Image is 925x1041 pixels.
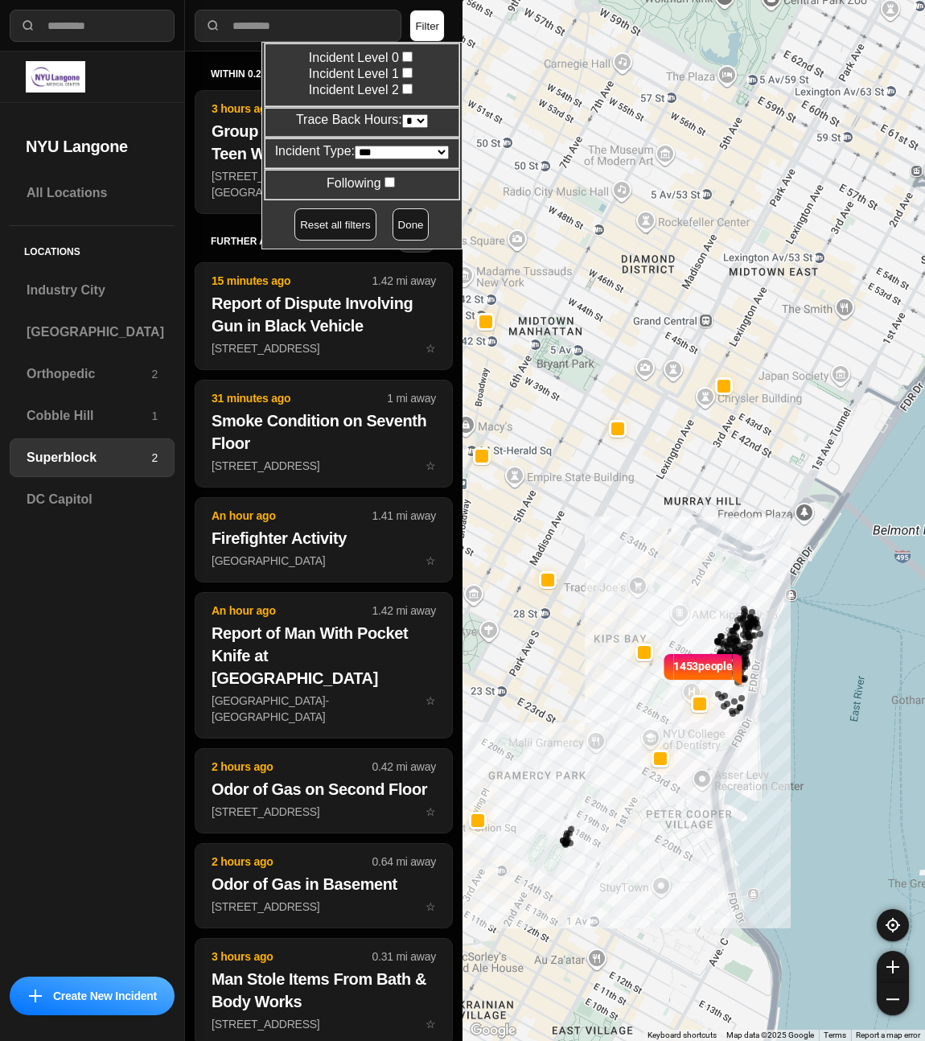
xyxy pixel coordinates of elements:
[425,1018,436,1031] span: star
[10,355,175,393] a: Orthopedic2
[425,900,436,913] span: star
[886,918,900,932] img: recenter
[384,177,395,187] input: Following
[27,323,164,342] h3: [GEOGRAPHIC_DATA]
[275,144,449,158] label: Incident Type:
[372,603,436,619] p: 1.42 mi away
[877,951,909,983] button: zoom-in
[195,459,453,472] a: 31 minutes ago1 mi awaySmoke Condition on Seventh Floor[STREET_ADDRESS]star
[195,341,453,355] a: 15 minutes ago1.42 mi awayReport of Dispute Involving Gun in Black Vehicle[STREET_ADDRESS]star
[212,1016,436,1032] p: [STREET_ADDRESS]
[27,490,158,509] h3: DC Capitol
[195,90,453,214] button: 3 hours ago0.1 mi awayGroup of Teens Assaulting Teen With Stick[STREET_ADDRESS][GEOGRAPHIC_DATA]star
[151,366,158,382] p: 2
[10,438,175,477] a: Superblock2
[53,988,157,1004] p: Create New Incident
[212,693,436,725] p: [GEOGRAPHIC_DATA]-[GEOGRAPHIC_DATA]
[10,397,175,435] a: Cobble Hill1
[393,208,430,241] button: Done
[327,176,397,190] label: Following
[195,592,453,739] button: An hour ago1.42 mi awayReport of Man With Pocket Knife at [GEOGRAPHIC_DATA][GEOGRAPHIC_DATA]-[GEO...
[27,406,151,426] h3: Cobble Hill
[425,342,436,355] span: star
[212,553,436,569] p: [GEOGRAPHIC_DATA]
[387,390,436,406] p: 1 mi away
[212,409,436,455] h2: Smoke Condition on Seventh Floor
[647,1030,717,1041] button: Keyboard shortcuts
[10,226,175,271] h5: Locations
[10,271,175,310] a: Industry City
[673,658,733,693] p: 1453 people
[195,553,453,567] a: An hour ago1.41 mi awayFirefighter Activity[GEOGRAPHIC_DATA]star
[27,364,151,384] h3: Orthopedic
[212,273,372,289] p: 15 minutes ago
[212,603,372,619] p: An hour ago
[732,652,744,687] img: notch
[212,778,436,800] h2: Odor of Gas on Second Floor
[211,68,437,80] h5: within 0.25 mi
[212,340,436,356] p: [STREET_ADDRESS]
[195,899,453,913] a: 2 hours ago0.64 mi awayOdor of Gas in Basement[STREET_ADDRESS]star
[296,113,428,126] label: Trace Back Hours:
[212,948,372,965] p: 3 hours ago
[212,759,372,775] p: 2 hours ago
[425,554,436,567] span: star
[205,18,221,34] img: search
[27,183,158,203] h3: All Locations
[29,990,42,1002] img: icon
[195,497,453,582] button: An hour ago1.41 mi awayFirefighter Activity[GEOGRAPHIC_DATA]star
[212,120,436,165] h2: Group of Teens Assaulting Teen With Stick
[402,114,428,128] select: Trace Back Hours:
[212,873,436,895] h2: Odor of Gas in Basement
[10,480,175,519] a: DC Capitol
[195,748,453,833] button: 2 hours ago0.42 mi awayOdor of Gas on Second Floor[STREET_ADDRESS]star
[402,68,413,78] input: Incident Level 1
[26,61,85,93] img: logo
[275,81,449,97] label: Incident Level 2
[195,843,453,928] button: 2 hours ago0.64 mi awayOdor of Gas in Basement[STREET_ADDRESS]star
[355,146,449,159] select: Incident Type:
[195,169,453,183] a: 3 hours ago0.1 mi awayGroup of Teens Assaulting Teen With Stick[STREET_ADDRESS][GEOGRAPHIC_DATA]star
[212,508,372,524] p: An hour ago
[425,694,436,707] span: star
[212,390,387,406] p: 31 minutes ago
[195,380,453,488] button: 31 minutes ago1 mi awaySmoke Condition on Seventh Floor[STREET_ADDRESS]star
[372,508,436,524] p: 1.41 mi away
[195,1017,453,1031] a: 3 hours ago0.31 mi awayMan Stole Items From Bath & Body Works[STREET_ADDRESS]star
[877,983,909,1015] button: zoom-out
[211,235,396,248] h5: further away
[151,450,158,466] p: 2
[402,84,413,94] input: Incident Level 2
[195,693,453,707] a: An hour ago1.42 mi awayReport of Man With Pocket Knife at [GEOGRAPHIC_DATA][GEOGRAPHIC_DATA]-[GEO...
[10,977,175,1015] button: iconCreate New Incident
[409,10,445,42] button: Filter
[275,49,449,65] label: Incident Level 0
[26,135,158,158] h2: NYU Langone
[372,759,436,775] p: 0.42 mi away
[27,281,158,300] h3: Industry City
[467,1020,520,1041] a: Open this area in Google Maps (opens a new window)
[212,527,436,549] h2: Firefighter Activity
[372,854,436,870] p: 0.64 mi away
[212,804,436,820] p: [STREET_ADDRESS]
[212,292,436,337] h2: Report of Dispute Involving Gun in Black Vehicle
[212,458,436,474] p: [STREET_ADDRESS]
[402,51,413,62] input: Incident Level 0
[212,854,372,870] p: 2 hours ago
[212,622,436,689] h2: Report of Man With Pocket Knife at [GEOGRAPHIC_DATA]
[661,652,673,687] img: notch
[212,101,378,117] p: 3 hours ago
[195,804,453,818] a: 2 hours ago0.42 mi awayOdor of Gas on Second Floor[STREET_ADDRESS]star
[372,948,436,965] p: 0.31 mi away
[195,262,453,370] button: 15 minutes ago1.42 mi awayReport of Dispute Involving Gun in Black Vehicle[STREET_ADDRESS]star
[275,65,449,81] label: Incident Level 1
[886,961,899,973] img: zoom-in
[212,968,436,1013] h2: Man Stole Items From Bath & Body Works
[726,1031,814,1039] span: Map data ©2025 Google
[10,174,175,212] a: All Locations
[425,805,436,818] span: star
[10,313,175,352] a: [GEOGRAPHIC_DATA]
[151,408,158,424] p: 1
[294,208,376,241] button: Reset all filters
